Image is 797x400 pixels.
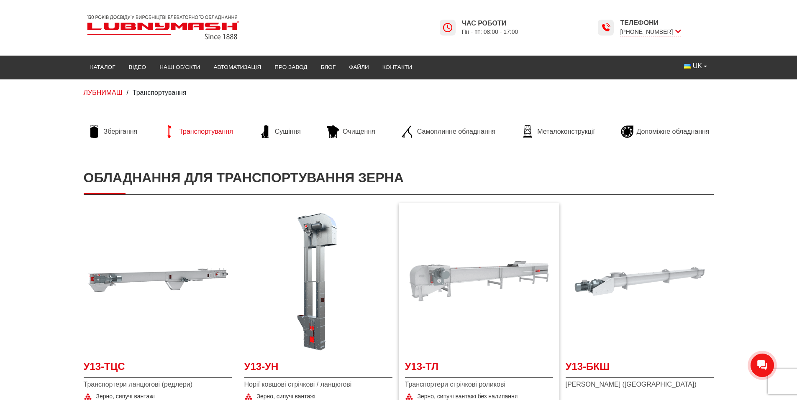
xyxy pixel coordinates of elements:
[84,89,123,96] a: ЛУБНИМАШ
[620,28,681,36] span: [PHONE_NUMBER]
[537,127,595,136] span: Металоконструкції
[179,127,233,136] span: Транспортування
[342,58,376,76] a: Файли
[517,125,599,138] a: Металоконструкції
[405,359,553,378] a: У13-ТЛ
[255,125,305,138] a: Сушіння
[462,19,518,28] span: Час роботи
[417,127,495,136] span: Самоплинне обладнання
[617,125,714,138] a: Допоміжне обладнання
[566,380,714,389] span: [PERSON_NAME] ([GEOGRAPHIC_DATA])
[693,61,702,71] span: UK
[122,58,153,76] a: Відео
[566,359,714,378] a: У13-БКШ
[376,58,419,76] a: Контакти
[637,127,710,136] span: Допоміжне обладнання
[275,127,301,136] span: Сушіння
[268,58,314,76] a: Про завод
[684,64,691,69] img: Українська
[84,125,142,138] a: Зберігання
[314,58,342,76] a: Блог
[323,125,379,138] a: Очищення
[84,161,714,194] h1: Обладнання для транспортування зерна
[677,58,713,74] button: UK
[443,23,453,33] img: Lubnymash time icon
[126,89,128,96] span: /
[620,18,681,28] span: Телефони
[601,23,611,33] img: Lubnymash time icon
[84,58,122,76] a: Каталог
[343,127,375,136] span: Очищення
[104,127,138,136] span: Зберігання
[244,359,392,378] a: У13-УН
[405,380,553,389] span: Транспортери стрічкові роликові
[84,359,232,378] a: У13-ТЦС
[207,58,268,76] a: Автоматизація
[84,380,232,389] span: Транспортери ланцюгові (редлери)
[462,28,518,36] span: Пн - пт: 08:00 - 17:00
[397,125,500,138] a: Самоплинне обладнання
[84,12,243,43] img: Lubnymash
[153,58,207,76] a: Наші об’єкти
[244,380,392,389] span: Норії ковшові стрічкові / ланцюгові
[133,89,187,96] span: Транспортування
[159,125,237,138] a: Транспортування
